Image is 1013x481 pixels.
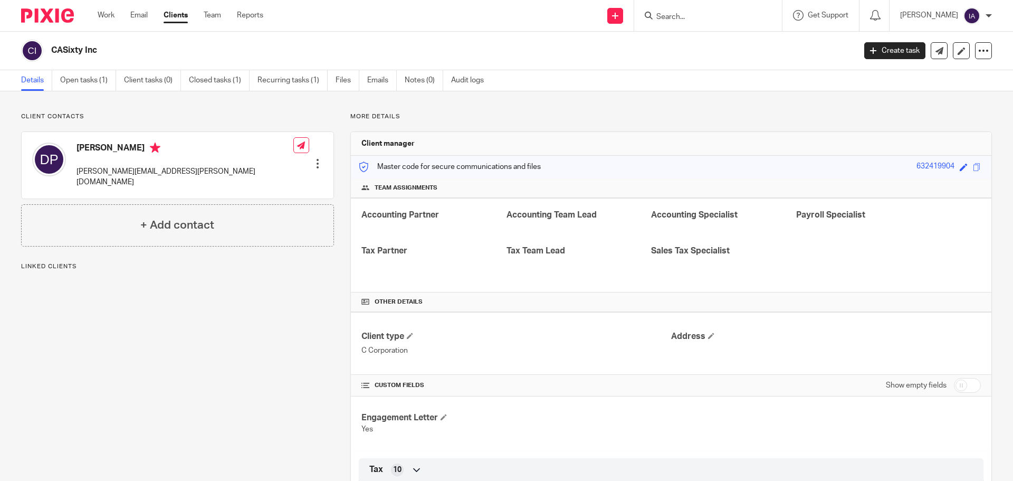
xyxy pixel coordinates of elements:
h4: Address [671,331,981,342]
span: Other details [375,298,423,306]
img: svg%3E [32,143,66,176]
p: [PERSON_NAME][EMAIL_ADDRESS][PERSON_NAME][DOMAIN_NAME] [77,166,293,188]
span: Yes [361,426,373,433]
img: svg%3E [21,40,43,62]
p: [PERSON_NAME] [900,10,958,21]
p: Linked clients [21,262,334,271]
a: Edit client [953,42,970,59]
div: 632419904 [916,161,954,173]
span: Edit code [960,163,968,171]
p: C Corporation [361,345,671,356]
img: svg%3E [963,7,980,24]
span: Accounting Specialist [651,211,738,219]
a: Notes (0) [405,70,443,91]
label: Show empty fields [886,380,947,391]
span: Accounting Team Lead [506,211,597,219]
a: Send new email [931,42,948,59]
a: Clients [164,10,188,21]
a: Create task [864,42,925,59]
p: Master code for secure communications and files [359,162,541,172]
span: Team assignments [375,184,437,192]
h3: Client manager [361,138,415,149]
h4: [PERSON_NAME] [77,143,293,156]
span: Tax [369,464,383,475]
span: Edit Engagement Letter [441,414,447,420]
span: Accounting Partner [361,211,439,219]
img: Pixie [21,8,74,23]
span: Tax Team Lead [506,247,565,255]
p: More details [350,112,992,121]
h4: Engagement Letter [361,412,671,423]
input: Search [655,13,750,22]
a: Work [98,10,114,21]
a: Client tasks (0) [124,70,181,91]
span: Payroll Specialist [796,211,865,219]
a: Email [130,10,148,21]
h4: + Add contact [140,217,214,233]
a: Closed tasks (1) [189,70,250,91]
a: Audit logs [451,70,492,91]
a: Recurring tasks (1) [257,70,328,91]
a: Team [204,10,221,21]
span: Copy to clipboard [973,163,981,171]
span: Sales Tax Specialist [651,247,730,255]
a: Details [21,70,52,91]
span: Edit Address [708,333,714,339]
a: Open tasks (1) [60,70,116,91]
a: Files [336,70,359,91]
p: Client contacts [21,112,334,121]
h2: CASixty Inc [51,45,689,56]
h4: CUSTOM FIELDS [361,381,671,390]
a: Emails [367,70,397,91]
a: Reports [237,10,263,21]
i: Primary [150,143,160,153]
span: Get Support [808,12,848,19]
span: Change Client type [407,333,413,339]
h4: Client type [361,331,671,342]
span: 10 [393,465,402,475]
span: Tax Partner [361,247,407,255]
